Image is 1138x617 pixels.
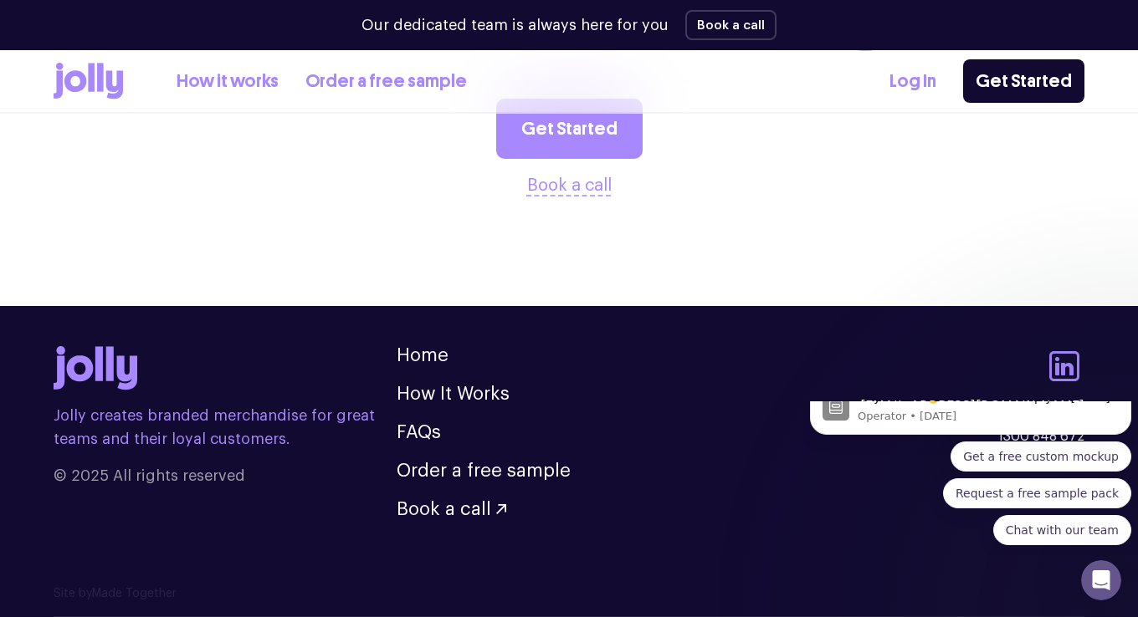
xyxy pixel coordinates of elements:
button: Quick reply: Chat with our team [190,114,328,144]
a: Home [397,346,449,365]
a: Log In [889,68,936,95]
a: [EMAIL_ADDRESS][DOMAIN_NAME] [860,396,1084,416]
a: Get Started [496,99,643,159]
a: FAQs [397,423,441,441]
iframe: Intercom notifications message [803,401,1138,555]
p: Site by [54,585,1084,603]
div: Quick reply options [7,40,328,144]
a: How it works [177,68,279,95]
button: Book a call [397,500,506,518]
button: Quick reply: Request a free sample pack [140,77,328,107]
a: Get Started [963,59,1084,103]
a: Order a free sample [305,68,467,95]
button: Quick reply: Get a free custom mockup [147,40,328,70]
p: Message from Operator, sent 6d ago [54,8,315,23]
a: Made Together [92,588,177,599]
p: Jolly creates branded merchandise for great teams and their loyal customers. [54,404,397,451]
p: Our dedicated team is always here for you [361,14,669,37]
button: Book a call [685,10,777,40]
a: How It Works [397,385,510,403]
button: Book a call [527,172,612,199]
a: Order a free sample [397,461,571,480]
span: © 2025 All rights reserved [54,464,397,487]
span: Book a call [397,500,491,518]
iframe: Intercom live chat [1081,560,1121,600]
